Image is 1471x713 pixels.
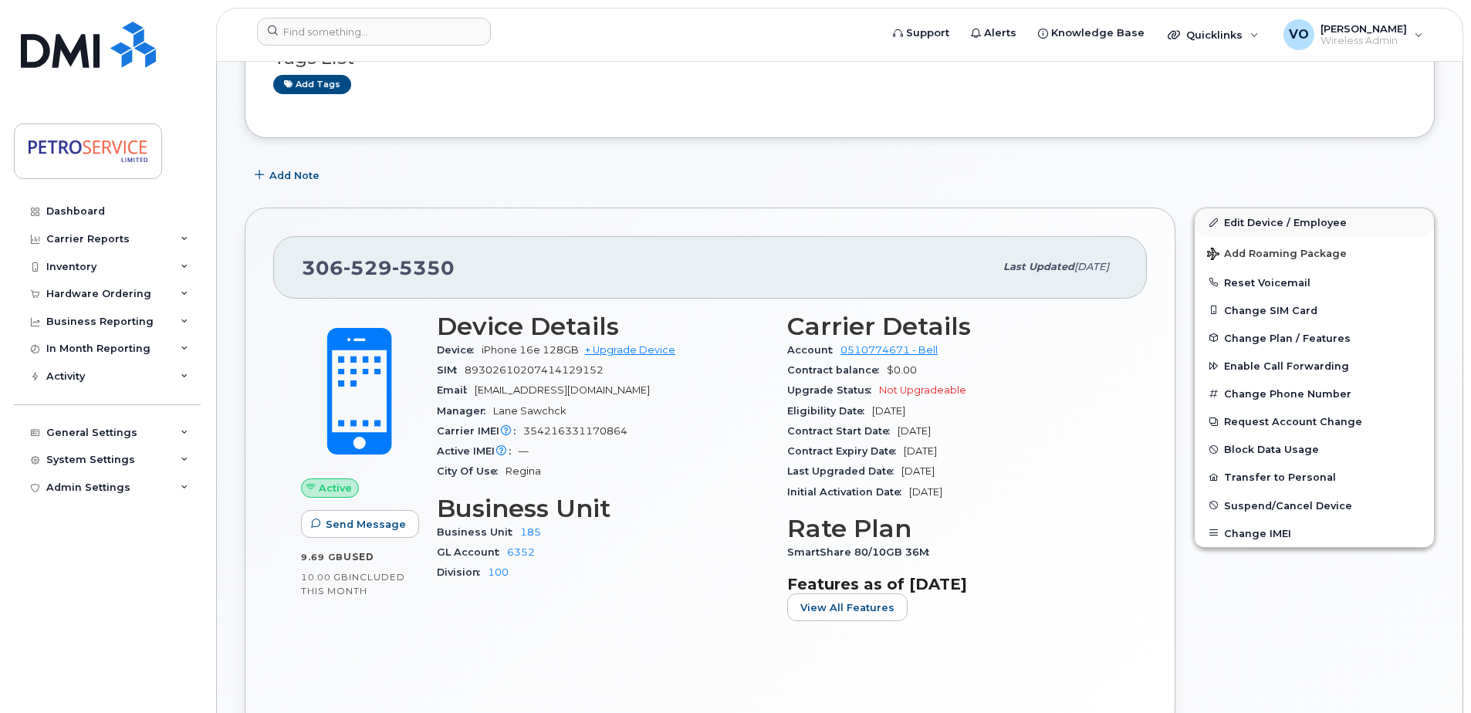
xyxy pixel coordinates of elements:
span: Not Upgradeable [879,384,966,396]
span: Last updated [1003,261,1074,272]
span: Contract Expiry Date [787,445,904,457]
span: Alerts [984,25,1016,41]
span: Email [437,384,475,396]
h3: Rate Plan [787,515,1119,542]
span: [DATE] [1074,261,1109,272]
span: Last Upgraded Date [787,465,901,477]
span: SIM [437,364,465,376]
button: Reset Voicemail [1195,269,1434,296]
span: 9.69 GB [301,552,343,563]
span: Account [787,344,840,356]
span: 10.00 GB [301,572,349,583]
span: Knowledge Base [1051,25,1145,41]
span: View All Features [800,600,894,615]
span: Add Roaming Package [1207,248,1347,262]
span: [PERSON_NAME] [1321,22,1407,35]
a: 6352 [507,546,535,558]
span: iPhone 16e 128GB [482,344,579,356]
button: Change SIM Card [1195,296,1434,324]
a: Knowledge Base [1027,18,1155,49]
span: Initial Activation Date [787,486,909,498]
span: Manager [437,405,493,417]
span: Change Plan / Features [1224,332,1351,343]
span: Contract Start Date [787,425,898,437]
span: 306 [302,256,455,279]
div: Quicklinks [1157,19,1270,50]
a: 185 [520,526,541,538]
span: 89302610207414129152 [465,364,604,376]
h3: Tags List [273,49,1406,68]
input: Find something... [257,18,491,46]
h3: Business Unit [437,495,769,522]
button: Change Plan / Features [1195,324,1434,352]
button: Enable Call Forwarding [1195,352,1434,380]
span: Add Note [269,168,320,183]
button: Change IMEI [1195,519,1434,547]
a: 100 [488,566,509,578]
a: + Upgrade Device [585,344,675,356]
span: Enable Call Forwarding [1224,360,1349,372]
span: [DATE] [909,486,942,498]
a: Support [882,18,960,49]
button: Add Note [245,161,333,189]
span: Send Message [326,517,406,532]
span: City Of Use [437,465,506,477]
span: 354216331170864 [523,425,627,437]
span: Division [437,566,488,578]
span: Support [906,25,949,41]
a: 0510774671 - Bell [840,344,938,356]
button: View All Features [787,593,908,621]
span: [DATE] [872,405,905,417]
span: Wireless Admin [1321,35,1407,47]
span: — [519,445,529,457]
span: Active [319,481,352,495]
span: [DATE] [904,445,937,457]
span: Lane Sawchck [493,405,566,417]
span: Device [437,344,482,356]
button: Request Account Change [1195,407,1434,435]
button: Suspend/Cancel Device [1195,492,1434,519]
span: [EMAIL_ADDRESS][DOMAIN_NAME] [475,384,650,396]
span: Quicklinks [1186,29,1243,41]
span: Contract balance [787,364,887,376]
span: Active IMEI [437,445,519,457]
span: [DATE] [898,425,931,437]
h3: Features as of [DATE] [787,575,1119,593]
span: Upgrade Status [787,384,879,396]
span: Carrier IMEI [437,425,523,437]
span: SmartShare 80/10GB 36M [787,546,937,558]
span: 529 [343,256,392,279]
span: $0.00 [887,364,917,376]
button: Transfer to Personal [1195,463,1434,491]
button: Change Phone Number [1195,380,1434,407]
button: Block Data Usage [1195,435,1434,463]
span: GL Account [437,546,507,558]
span: included this month [301,571,405,596]
span: 5350 [392,256,455,279]
button: Add Roaming Package [1195,237,1434,269]
div: Vasylyeva, Olena [1273,19,1434,50]
a: Alerts [960,18,1027,49]
span: Suspend/Cancel Device [1224,499,1352,511]
span: Eligibility Date [787,405,872,417]
span: [DATE] [901,465,935,477]
a: Add tags [273,75,351,94]
span: Regina [506,465,541,477]
span: VO [1289,25,1309,44]
span: used [343,551,374,563]
a: Edit Device / Employee [1195,208,1434,236]
button: Send Message [301,510,419,538]
h3: Device Details [437,313,769,340]
h3: Carrier Details [787,313,1119,340]
span: Business Unit [437,526,520,538]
